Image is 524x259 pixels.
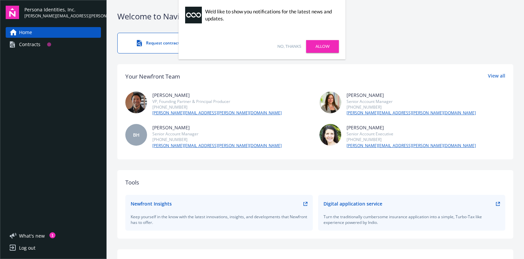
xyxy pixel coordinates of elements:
[24,6,101,13] span: Persona Identities, Inc.
[24,6,101,19] button: Persona Identities, Inc.[PERSON_NAME][EMAIL_ADDRESS][PERSON_NAME][DOMAIN_NAME]
[19,39,40,50] div: Contracts
[277,43,301,49] a: No, thanks
[6,6,19,19] img: navigator-logo.svg
[152,110,282,116] a: [PERSON_NAME][EMAIL_ADDRESS][PERSON_NAME][DOMAIN_NAME]
[152,124,282,131] div: [PERSON_NAME]
[152,104,282,110] div: [PHONE_NUMBER]
[347,99,476,104] div: Senior Account Manager
[125,72,180,81] div: Your Newfront Team
[347,124,476,131] div: [PERSON_NAME]
[131,200,172,207] div: Newfront Insights
[347,131,476,137] div: Senior Account Executive
[19,27,32,38] span: Home
[152,143,282,149] a: [PERSON_NAME][EMAIL_ADDRESS][PERSON_NAME][DOMAIN_NAME]
[347,92,476,99] div: [PERSON_NAME]
[323,200,382,207] div: Digital application service
[347,137,476,142] div: [PHONE_NUMBER]
[347,143,476,149] a: [PERSON_NAME][EMAIL_ADDRESS][PERSON_NAME][DOMAIN_NAME]
[125,178,505,187] div: Tools
[131,40,199,46] div: Request contract review
[117,33,212,53] a: Request contract review
[205,8,336,22] div: We'd like to show you notifications for the latest news and updates.
[133,131,140,138] span: BH
[6,232,55,239] button: What's new1
[6,27,101,38] a: Home
[152,137,282,142] div: [PHONE_NUMBER]
[347,104,476,110] div: [PHONE_NUMBER]
[19,232,45,239] span: What ' s new
[19,243,35,253] div: Log out
[131,214,307,225] div: Keep yourself in the know with the latest innovations, insights, and developments that Newfront h...
[152,99,282,104] div: VP, Founding Partner & Principal Producer
[347,110,476,116] a: [PERSON_NAME][EMAIL_ADDRESS][PERSON_NAME][DOMAIN_NAME]
[306,40,339,53] a: Allow
[125,92,147,113] img: photo
[152,131,282,137] div: Senior Account Manager
[319,92,341,113] img: photo
[488,72,505,81] a: View all
[152,92,282,99] div: [PERSON_NAME]
[49,232,55,238] div: 1
[24,13,101,19] span: [PERSON_NAME][EMAIL_ADDRESS][PERSON_NAME][DOMAIN_NAME]
[319,124,341,146] img: photo
[6,39,101,50] a: Contracts
[117,11,513,22] div: Welcome to Navigator
[323,214,500,225] div: Turn the traditionally cumbersome insurance application into a simple, Turbo-Tax like experience ...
